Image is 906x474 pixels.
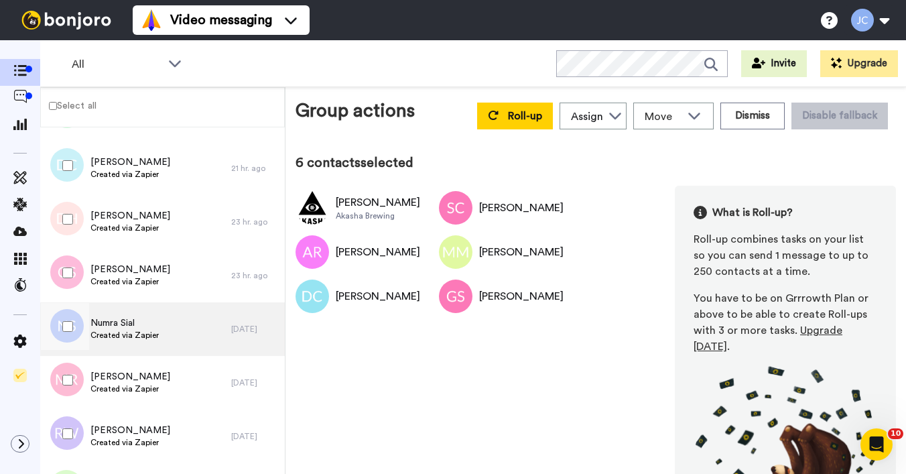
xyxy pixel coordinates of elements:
span: Created via Zapier [90,330,159,341]
span: [PERSON_NAME] [90,209,170,223]
img: bj-logo-header-white.svg [16,11,117,29]
div: [PERSON_NAME] [479,288,564,304]
button: Dismiss [720,103,785,129]
img: Image of Annie Ross [296,235,329,269]
div: Roll-up combines tasks on your list so you can send 1 message to up to 250 contacts at a time. [694,231,877,280]
img: Image of Megan Mason [439,235,472,269]
div: Assign [571,109,603,125]
span: Roll-up [508,111,542,121]
img: Checklist.svg [13,369,27,382]
div: [PERSON_NAME] [336,244,420,260]
span: 10 [888,428,903,439]
div: [DATE] [231,377,278,388]
span: What is Roll-up? [712,204,793,221]
span: Move [645,109,681,125]
span: Video messaging [170,11,272,29]
label: Select all [41,98,96,113]
span: [PERSON_NAME] [90,156,170,169]
span: Numra Sial [90,316,159,330]
span: Created via Zapier [90,383,170,394]
img: vm-color.svg [141,9,162,31]
div: [DATE] [231,324,278,335]
img: Image of Sallie Clough [439,191,472,225]
iframe: Intercom live chat [860,428,893,461]
span: Created via Zapier [90,276,170,287]
div: Group actions [296,97,415,129]
div: You have to be on Grrrowth Plan or above to be able to create Roll-ups with 3 or more tasks. . [694,290,877,355]
span: [PERSON_NAME] [90,424,170,437]
button: Disable fallback [791,103,888,129]
button: Invite [741,50,807,77]
div: [PERSON_NAME] [336,194,420,211]
div: [PERSON_NAME] [336,288,420,304]
div: 23 hr. ago [231,217,278,227]
div: 21 hr. ago [231,163,278,174]
img: Image of Peter Ellis [296,191,329,225]
button: Upgrade [820,50,898,77]
div: [DATE] [231,431,278,442]
img: Image of Derek Cunningham [296,280,329,313]
span: Created via Zapier [90,169,170,180]
div: Akasha Brewing [336,211,420,221]
div: 6 contacts selected [296,154,896,172]
span: Created via Zapier [90,223,170,233]
div: [PERSON_NAME] [479,244,564,260]
div: [PERSON_NAME] [479,200,564,216]
img: Image of Giovanna Scarfo [439,280,472,313]
span: Created via Zapier [90,437,170,448]
input: Select all [49,102,57,110]
span: [PERSON_NAME] [90,263,170,276]
div: 23 hr. ago [231,270,278,281]
span: [PERSON_NAME] [90,370,170,383]
span: All [72,56,161,72]
button: Roll-up [477,103,553,129]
